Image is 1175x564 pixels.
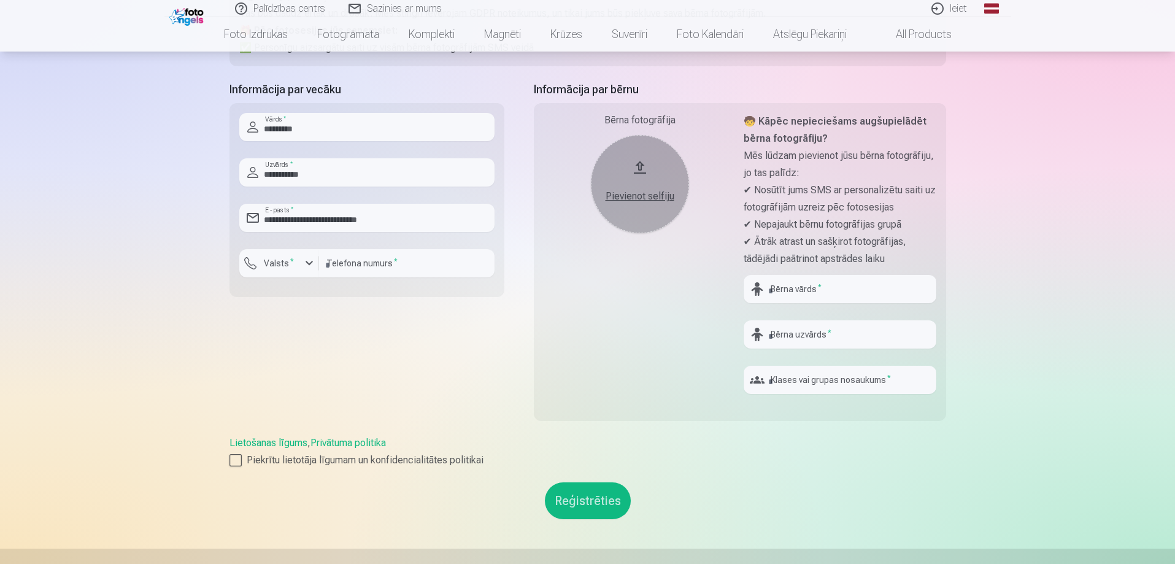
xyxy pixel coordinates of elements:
div: Pievienot selfiju [603,189,677,204]
p: ✔ Nepajaukt bērnu fotogrāfijas grupā [744,216,936,233]
img: /fa1 [169,5,207,26]
a: Suvenīri [597,17,662,52]
a: Lietošanas līgums [229,437,307,449]
strong: 🧒 Kāpēc nepieciešams augšupielādēt bērna fotogrāfiju? [744,115,927,144]
p: Mēs lūdzam pievienot jūsu bērna fotogrāfiju, jo tas palīdz: [744,147,936,182]
div: , [229,436,946,468]
button: Reģistrēties [545,482,631,519]
h5: Informācija par bērnu [534,81,946,98]
a: Krūzes [536,17,597,52]
label: Piekrītu lietotāja līgumam un konfidencialitātes politikai [229,453,946,468]
a: All products [861,17,966,52]
button: Valsts* [239,249,319,277]
label: Valsts [259,257,299,269]
a: Foto izdrukas [209,17,302,52]
a: Privātuma politika [310,437,386,449]
div: Bērna fotogrāfija [544,113,736,128]
a: Magnēti [469,17,536,52]
p: ✔ Ātrāk atrast un sašķirot fotogrāfijas, tādējādi paātrinot apstrādes laiku [744,233,936,268]
button: Pievienot selfiju [591,135,689,233]
p: ✔ Nosūtīt jums SMS ar personalizētu saiti uz fotogrāfijām uzreiz pēc fotosesijas [744,182,936,216]
a: Foto kalendāri [662,17,758,52]
a: Komplekti [394,17,469,52]
h5: Informācija par vecāku [229,81,504,98]
a: Fotogrāmata [302,17,394,52]
a: Atslēgu piekariņi [758,17,861,52]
